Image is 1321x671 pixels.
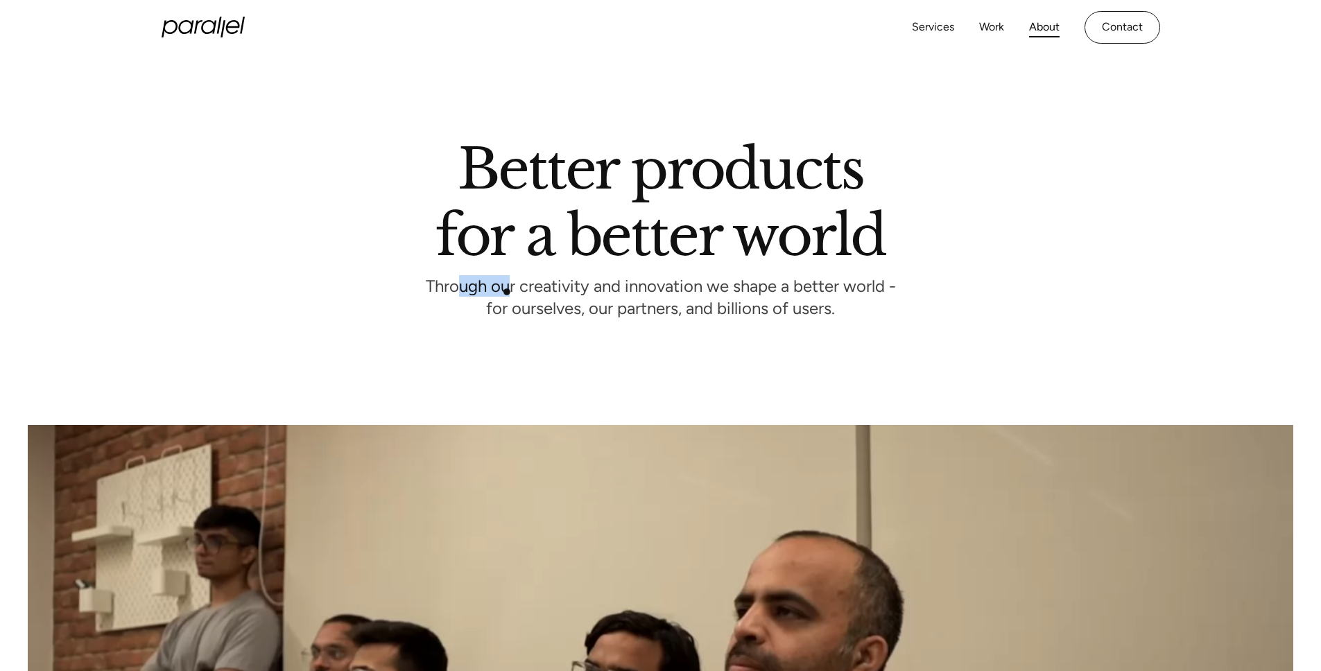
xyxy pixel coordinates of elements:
a: About [1029,17,1060,37]
a: home [162,17,245,37]
a: Work [979,17,1004,37]
a: Services [912,17,954,37]
p: Through our creativity and innovation we shape a better world - for ourselves, our partners, and ... [426,280,896,318]
a: Contact [1085,11,1160,44]
h1: Better products for a better world [435,149,886,256]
